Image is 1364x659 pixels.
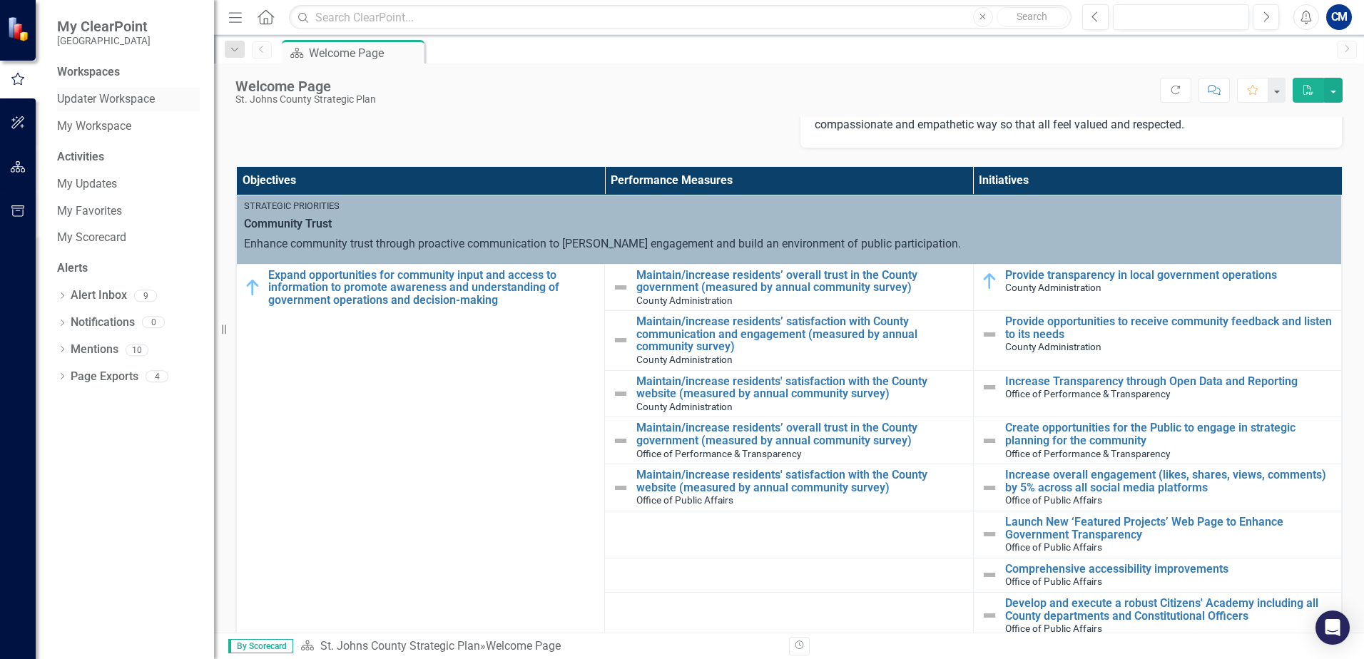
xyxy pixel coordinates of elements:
img: Not Defined [981,479,998,496]
a: Provide opportunities to receive community feedback and listen to its needs [1005,315,1334,340]
div: » [300,638,778,655]
span: Search [1017,11,1047,22]
a: Maintain/increase residents’ satisfaction with County communication and engagement (measured by a... [636,315,965,353]
a: Increase overall engagement (likes, shares, views, comments) by 5% across all social media platforms [1005,469,1334,494]
a: Develop and execute a robust Citizens' Academy including all County departments and Constitutiona... [1005,597,1334,622]
a: Mentions [71,342,118,358]
span: County Administration [1005,282,1101,293]
span: We approach our work in partnership with our community, providing services in a compassionate and... [815,101,1264,131]
div: 9 [134,290,157,302]
a: Maintain/increase residents' satisfaction with the County website (measured by annual community s... [636,469,965,494]
div: Welcome Page [486,639,561,653]
div: Open Intercom Messenger [1315,611,1350,645]
span: County Administration [636,401,733,412]
img: In Progress [244,279,261,296]
a: St. Johns County Strategic Plan [320,639,480,653]
img: In Progress [981,272,998,290]
div: 10 [126,344,148,356]
img: Not Defined [612,385,629,402]
span: Office of Public Affairs [1005,494,1102,506]
span: Community Trust [244,216,1334,233]
img: Not Defined [981,379,998,396]
div: Welcome Page [309,44,421,62]
div: St. Johns County Strategic Plan [235,94,376,105]
a: Expand opportunities for community input and access to information to promote awareness and under... [268,269,597,307]
div: Activities [57,149,200,165]
img: Not Defined [612,432,629,449]
div: Strategic Priorities [244,200,1334,213]
span: County Administration [636,295,733,306]
a: Maintain/increase residents’ overall trust in the County government (measured by annual community... [636,269,965,294]
a: Maintain/increase residents’ overall trust in the County government (measured by annual community... [636,422,965,446]
a: Notifications [71,315,135,331]
span: Office of Public Affairs [1005,576,1102,587]
button: Search [997,7,1068,27]
span: County Administration [1005,341,1101,352]
div: Workspaces [57,64,120,81]
img: Not Defined [981,326,998,343]
button: CM [1326,4,1352,30]
img: Not Defined [612,332,629,349]
img: Not Defined [981,526,998,543]
span: Office of Public Affairs [636,494,733,506]
a: Provide transparency in local government operations [1005,269,1334,282]
span: By Scorecard [228,639,293,653]
span: County Administration [636,354,733,365]
div: Alerts [57,260,200,277]
a: Comprehensive accessibility improvements [1005,563,1334,576]
a: My Favorites [57,203,200,220]
a: Launch New ‘Featured Projects’ Web Page to Enhance Government Transparency [1005,516,1334,541]
img: Not Defined [612,279,629,296]
img: Not Defined [612,479,629,496]
span: Office of Performance & Transparency [1005,448,1170,459]
a: My Workspace [57,118,200,135]
a: Page Exports [71,369,138,385]
a: Increase Transparency through Open Data and Reporting [1005,375,1334,388]
input: Search ClearPoint... [289,5,1072,30]
a: Create opportunities for the Public to engage in strategic planning for the community [1005,422,1334,446]
a: Maintain/increase residents' satisfaction with the County website (measured by annual community s... [636,375,965,400]
a: Alert Inbox [71,287,127,304]
span: Office of Performance & Transparency [636,448,801,459]
span: Office of Performance & Transparency [1005,388,1170,399]
a: My Scorecard [57,230,200,246]
a: Updater Workspace [57,91,200,108]
img: Not Defined [981,432,998,449]
div: Welcome Page [235,78,376,94]
small: [GEOGRAPHIC_DATA] [57,35,151,46]
img: ClearPoint Strategy [7,16,32,41]
span: Enhance community trust through proactive communication to [PERSON_NAME] engagement and build an ... [244,237,961,250]
div: 4 [146,371,168,383]
div: 0 [142,317,165,329]
a: My Updates [57,176,200,193]
span: Office of Public Affairs [1005,623,1102,634]
img: Not Defined [981,607,998,624]
span: My ClearPoint [57,18,151,35]
span: Office of Public Affairs [1005,541,1102,553]
img: Not Defined [981,566,998,583]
